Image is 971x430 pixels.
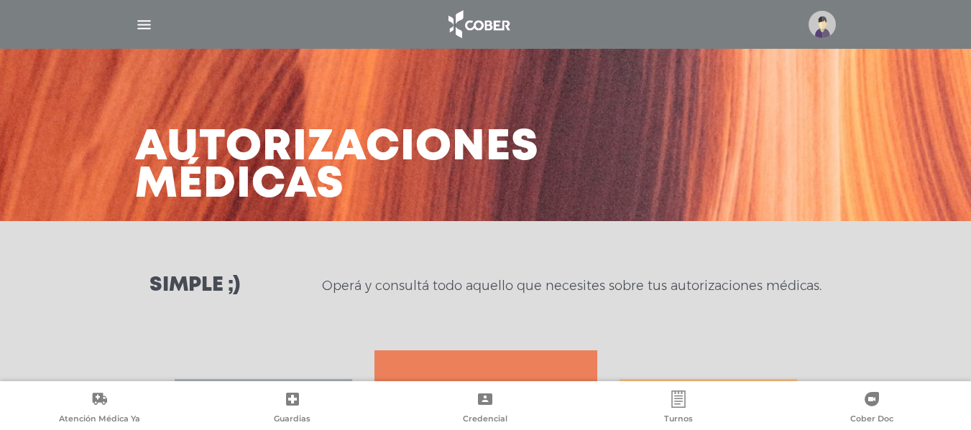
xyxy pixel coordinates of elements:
span: Turnos [664,413,693,426]
a: Cober Doc [775,391,968,427]
span: Guardias [274,413,310,426]
img: profile-placeholder.svg [809,11,836,38]
p: Operá y consultá todo aquello que necesites sobre tus autorizaciones médicas. [322,277,822,294]
a: Guardias [196,391,390,427]
h3: Simple ;) [149,276,240,296]
a: Credencial [389,391,582,427]
img: Cober_menu-lines-white.svg [135,16,153,34]
a: Atención Médica Ya [3,391,196,427]
span: Credencial [463,413,507,426]
img: logo_cober_home-white.png [441,7,516,42]
a: Turnos [582,391,776,427]
span: Cober Doc [850,413,893,426]
h3: Autorizaciones médicas [135,129,539,204]
span: Atención Médica Ya [59,413,140,426]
